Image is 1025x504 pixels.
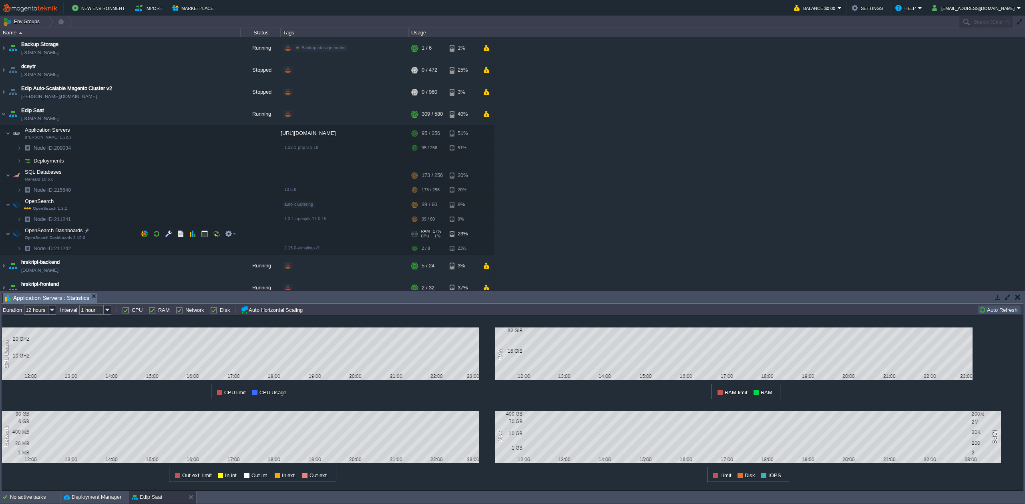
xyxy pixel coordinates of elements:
[972,429,998,435] div: 20K
[24,227,84,233] a: OpenSearch DashboardsOpenSearch Dashboards 2.15.0
[21,106,44,114] a: Edip Saat
[34,216,54,222] span: Node ID:
[225,472,238,478] span: In int.
[34,187,54,193] span: Node ID:
[10,491,60,504] div: No active tasks
[17,184,22,196] img: AMDAwAAAACH5BAEAAAAALAAAAAABAAEAAAICRAEAOw==
[61,456,81,462] div: 13:00
[22,213,33,225] img: AMDAwAAAACH5BAEAAAAALAAAAAABAAEAAAICRAEAOw==
[761,390,772,396] span: RAM
[24,127,71,133] span: Application Servers
[21,84,112,92] a: Edip Auto-Scalable Magento Cluster v2
[3,3,57,13] img: MagentoTeknik
[33,245,72,252] span: 211242
[7,59,18,81] img: AMDAwAAAACH5BAEAAAAALAAAAAABAAEAAAICRAEAOw==
[920,456,940,462] div: 22:00
[284,245,320,250] span: 2.15.0-almalinux-9
[450,37,476,59] div: 1%
[346,456,366,462] div: 20:00
[33,145,72,151] span: 209034
[496,327,523,333] div: 32 GiB
[33,187,72,193] a: Node ID:215540
[386,456,406,462] div: 21:00
[450,142,476,154] div: 51%
[281,28,408,37] div: Tags
[450,197,476,213] div: 9%
[720,472,732,478] span: Limit
[3,307,22,313] label: Duration
[142,456,162,462] div: 15:00
[450,59,476,81] div: 25%
[259,390,287,396] span: CPU Usage
[17,213,22,225] img: AMDAwAAAACH5BAEAAAAALAAAAAABAAEAAAICRAEAOw==
[932,3,1017,13] button: [EMAIL_ADDRESS][DOMAIN_NAME]
[135,3,165,13] button: Import
[422,255,434,277] div: 5 / 24
[284,187,296,192] span: 10.5.8
[21,62,36,70] span: dceytr
[839,373,859,379] div: 20:00
[422,103,443,125] div: 309 / 580
[717,373,737,379] div: 17:00
[305,373,325,379] div: 19:00
[495,347,505,361] div: RAM
[64,493,121,501] button: Deployment Manager
[24,227,84,234] span: OpenSearch Dashboards
[282,472,297,478] span: In ext.
[2,338,12,369] div: CPU Usage
[3,336,29,341] div: 20 GHz
[33,187,72,193] span: 215540
[7,81,18,103] img: AMDAwAAAACH5BAEAAAAALAAAAAABAAEAAAICRAEAOw==
[21,266,58,274] a: [DOMAIN_NAME]
[635,456,655,462] div: 15:00
[972,440,998,446] div: 200
[24,206,67,211] span: OpenSearch 1.3.1
[284,145,318,150] span: 1.22.1-php-8.1.18
[24,198,55,204] a: OpenSearchOpenSearch 1.3.1
[422,142,437,154] div: 95 / 256
[450,277,476,299] div: 37%
[310,472,328,478] span: Out ext.
[450,81,476,103] div: 3%
[422,197,437,213] div: 39 / 60
[11,167,22,183] img: AMDAwAAAACH5BAEAAAAALAAAAAABAAEAAAICRAEAOw==
[21,258,60,266] a: hrskript-backend
[450,255,476,277] div: 3%
[3,16,42,27] button: Env Groups
[0,81,7,103] img: AMDAwAAAACH5BAEAAAAALAAAAAABAAEAAAICRAEAOw==
[768,472,781,478] span: IOPS
[3,450,29,455] div: 1 MB
[264,373,284,379] div: 18:00
[21,40,58,48] span: Backup Storage
[24,169,63,175] span: SQL Databases
[422,81,437,103] div: 0 / 960
[427,373,447,379] div: 22:00
[758,456,778,462] div: 18:00
[24,198,55,205] span: OpenSearch
[422,59,437,81] div: 0 / 472
[0,37,7,59] img: AMDAwAAAACH5BAEAAAAALAAAAAABAAEAAAICRAEAOw==
[241,81,281,103] div: Stopped
[725,390,748,396] span: RAM limit
[281,125,409,141] div: [URL][DOMAIN_NAME]
[21,70,58,78] a: [DOMAIN_NAME]
[33,216,72,223] span: 211241
[284,202,313,207] span: auto-clustering
[427,456,447,462] div: 22:00
[3,353,29,358] div: 10 GHz
[158,307,170,313] label: RAM
[264,456,284,462] div: 18:00
[595,456,615,462] div: 14:00
[24,169,63,175] a: SQL DatabasesMariaDB 10.5.8
[450,213,476,225] div: 9%
[409,28,494,37] div: Usage
[60,307,77,313] label: Interval
[879,373,899,379] div: 21:00
[33,157,65,164] span: Deployments
[21,280,59,288] a: hrskript-frontend
[839,456,859,462] div: 20:00
[183,456,203,462] div: 16:00
[496,430,523,436] div: 10 GB
[241,59,281,81] div: Stopped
